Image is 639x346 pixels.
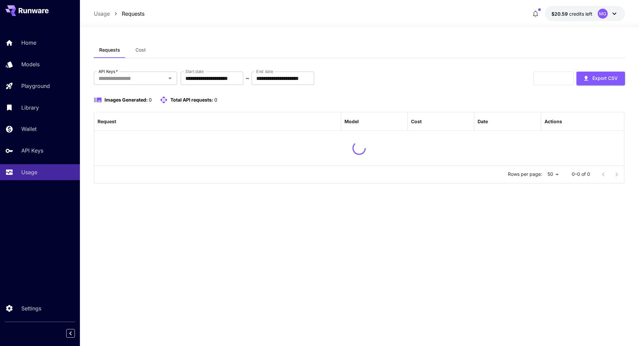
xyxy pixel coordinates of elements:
p: Wallet [21,125,37,133]
span: Images Generated: [105,97,148,103]
div: Model [344,119,359,124]
p: 0–0 of 0 [572,171,590,177]
span: Requests [99,47,120,53]
p: Home [21,39,36,47]
p: Playground [21,82,50,90]
label: API Keys [99,69,118,74]
div: MG [598,9,608,19]
p: Library [21,104,39,112]
div: Request [98,119,116,124]
a: Requests [122,10,144,18]
div: Collapse sidebar [71,327,80,339]
span: 0 [149,97,152,103]
p: Rows per page: [508,171,542,177]
label: End date [256,69,273,74]
nav: breadcrumb [94,10,144,18]
span: $20.59 [551,11,569,17]
p: Settings [21,304,41,312]
div: Date [478,119,488,124]
span: 0 [214,97,217,103]
button: $20.5896MG [545,6,625,21]
span: Total API requests: [170,97,213,103]
p: Usage [21,168,37,176]
button: Open [165,74,175,83]
div: Cost [411,119,422,124]
button: Export CSV [576,72,625,85]
span: credits left [569,11,592,17]
div: 50 [545,170,561,179]
p: ~ [246,74,249,82]
span: Cost [135,47,146,53]
a: Usage [94,10,110,18]
div: Actions [544,119,562,124]
p: Models [21,60,40,68]
p: API Keys [21,147,43,155]
div: $20.5896 [551,10,592,17]
label: Start date [185,69,204,74]
button: Collapse sidebar [66,329,75,338]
